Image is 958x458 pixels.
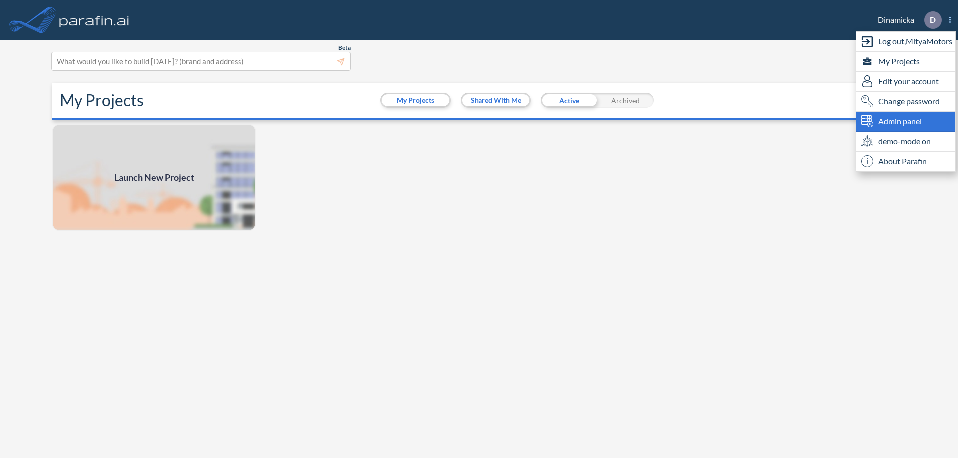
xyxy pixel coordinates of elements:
div: Log out [856,32,955,52]
button: My Projects [382,94,449,106]
div: My Projects [856,52,955,72]
img: logo [57,10,131,30]
img: add [52,124,256,231]
div: Admin panel [856,112,955,132]
div: Edit user [856,72,955,92]
span: Edit your account [878,75,939,87]
span: Admin panel [878,115,922,127]
div: Active [541,93,597,108]
span: My Projects [878,55,920,67]
div: About Parafin [856,152,955,171]
span: About Parafin [878,155,927,167]
span: demo-mode on [878,135,931,147]
span: Change password [878,95,940,107]
p: D [930,15,936,24]
div: Dinamicka [863,11,951,29]
div: demo-mode on [856,132,955,152]
a: Launch New Project [52,124,256,231]
span: i [861,155,873,167]
span: Beta [338,44,351,52]
div: Archived [597,93,654,108]
div: Change password [856,92,955,112]
button: Shared With Me [462,94,529,106]
span: Launch New Project [114,171,194,184]
span: Log out, MityaMotors [878,35,952,47]
h2: My Projects [60,91,144,110]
